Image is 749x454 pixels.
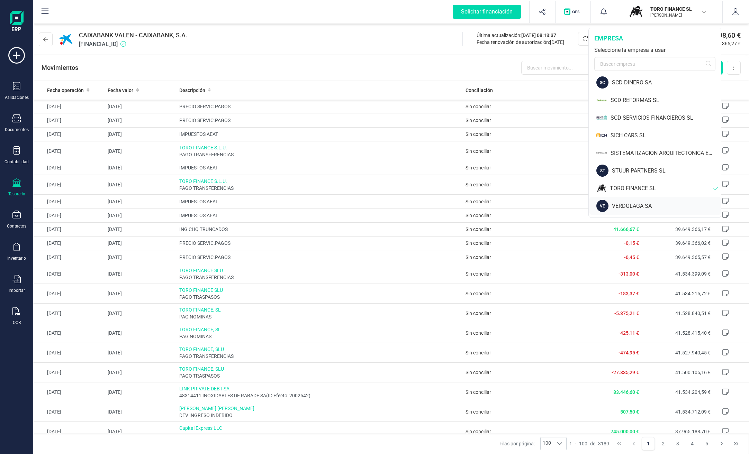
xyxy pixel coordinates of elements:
span: PRECIO SERVIC.PAGOS [179,254,460,261]
div: Filas por página: [499,437,567,450]
button: Actualizar [578,32,619,46]
td: [DATE] [33,195,105,209]
td: [DATE] [105,382,177,402]
button: Previous Page [627,437,640,450]
span: 48314411 INOXIDABLES DE RABADE SA(ID Efecto: 2002542) [179,392,460,399]
img: TO [596,182,606,194]
td: 41.534.204,59 € [642,382,713,402]
span: -313,00 € [619,271,639,277]
div: Solicitar financiación [453,5,521,19]
span: [DATE] [550,39,564,45]
td: [DATE] [33,402,105,422]
span: 507,50 € [620,409,639,415]
img: SI [596,147,607,159]
td: [DATE] [105,236,177,250]
td: 37.965.188,70 € [642,422,713,442]
img: Logo Finanedi [10,11,24,33]
span: IMPUESTOS AEAT [179,164,460,171]
button: Page 3 [671,437,684,450]
td: 41.500.105,16 € [642,363,713,382]
td: [DATE] [33,222,105,236]
td: [DATE] [33,422,105,442]
button: Last Page [730,437,743,450]
td: [DATE] [105,195,177,209]
div: Documentos [5,127,29,132]
td: [DATE] [105,222,177,236]
span: TORO FINANCE, SL [179,326,460,333]
span: IMPUESTOS AEAT [179,198,460,205]
span: Sin conciliar [466,330,491,336]
button: Solicitar financiación [444,1,529,23]
img: SC [596,94,607,106]
div: Tesorería [8,191,25,197]
p: [PERSON_NAME] [650,12,706,18]
span: PAGO TRANSFERENCIAS [179,185,460,192]
img: SI [596,129,607,141]
span: PAGO TRANSFERENCIAS [179,151,460,158]
span: TORO FINANCE, SLU [179,365,460,372]
div: Última actualización: [477,32,564,39]
span: Sin conciliar [466,389,491,395]
span: -6.261,04 € [614,213,639,218]
span: IMPUESTOS AEAT [179,212,460,219]
div: Inventario [7,256,26,261]
td: [DATE] [33,113,105,127]
span: TORO FINANCE PAGO PRESTAMO DEUDA TRENDING RESTO 102.017,48 EUROS PAGO [179,432,460,438]
span: 100 [541,437,553,450]
span: PAGO TRASPASOS [179,294,460,300]
span: Sin conciliar [466,429,491,434]
button: Page 1 [642,437,655,450]
td: [DATE] [33,175,105,195]
div: SC [596,76,608,89]
td: [DATE] [105,100,177,113]
td: [DATE] [105,141,177,161]
button: TOTORO FINANCE SL[PERSON_NAME] [625,1,714,23]
span: Sin conciliar [466,271,491,277]
input: Buscar movimiento... [521,61,621,75]
span: Sin conciliar [466,148,491,154]
td: [DATE] [33,264,105,284]
span: TORO FINANCE, SLU [179,346,460,353]
input: Buscar empresa [594,57,715,71]
td: [DATE] [105,422,177,442]
div: Contactos [7,223,26,229]
td: [DATE] [33,343,105,363]
span: Sin conciliar [466,311,491,316]
button: Page 4 [686,437,699,450]
td: [DATE] [33,250,105,264]
td: 41.534.399,09 € [642,264,713,284]
td: 41.527.940,45 € [642,343,713,363]
span: Sin conciliar [466,409,491,415]
span: 41.666,67 € [613,226,639,232]
span: Sin conciliar [466,254,491,260]
div: Fecha renovación de autorización: [477,39,564,46]
td: [DATE] [105,264,177,284]
span: Descripción [179,87,205,94]
div: TORO FINANCE SL [610,184,713,193]
span: 1 [569,440,572,447]
span: TORO FINANCE SLU [179,267,460,274]
div: SCD SERVICIOS FINANCIEROS SL [611,114,721,122]
td: [DATE] [33,236,105,250]
td: [DATE] [105,175,177,195]
span: PAG NOMINAS [179,333,460,340]
td: [DATE] [33,363,105,382]
td: [DATE] [105,127,177,141]
span: Capital Express LLC [179,425,460,432]
span: Sin conciliar [466,118,491,123]
span: PAGO TRANSFERENCIAS [179,353,460,360]
div: STUUR PARTNERS SL [612,167,721,175]
span: Fecha operación [47,87,84,94]
td: 41.528.415,40 € [642,323,713,343]
div: OCR [13,320,21,325]
span: 745.000,00 € [611,429,639,434]
div: VERDOLAGA SA [612,202,721,210]
span: TORO FINANCE SLU [179,287,460,294]
td: [DATE] [33,382,105,402]
img: SC [596,112,607,124]
span: CAIXABANK VALEN - CAIXABANK, S.A. [79,30,187,40]
td: [DATE] [105,343,177,363]
span: LINK PRIVATE DEBT SA [179,385,460,392]
span: 3189 [598,440,609,447]
img: Logo de OPS [564,8,582,15]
